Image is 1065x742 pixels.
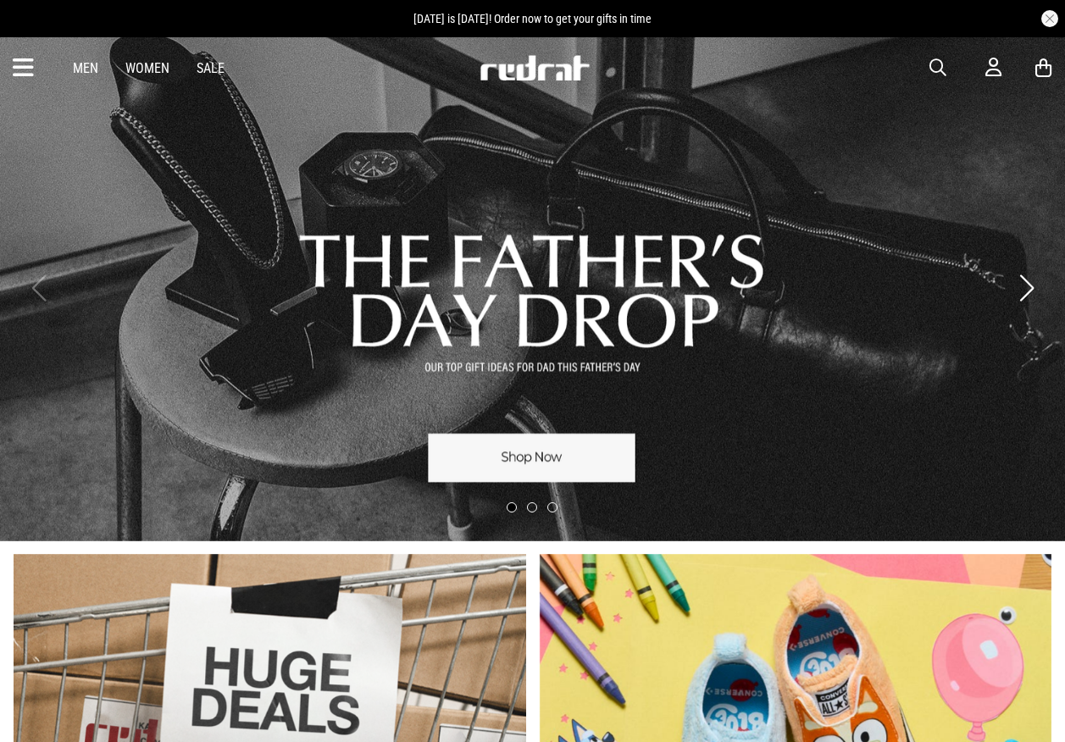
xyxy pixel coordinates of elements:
[125,60,169,76] a: Women
[479,55,591,80] img: Redrat logo
[73,60,98,76] a: Men
[1015,269,1038,307] button: Next slide
[413,12,652,25] span: [DATE] is [DATE]! Order now to get your gifts in time
[27,269,50,307] button: Previous slide
[197,60,225,76] a: Sale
